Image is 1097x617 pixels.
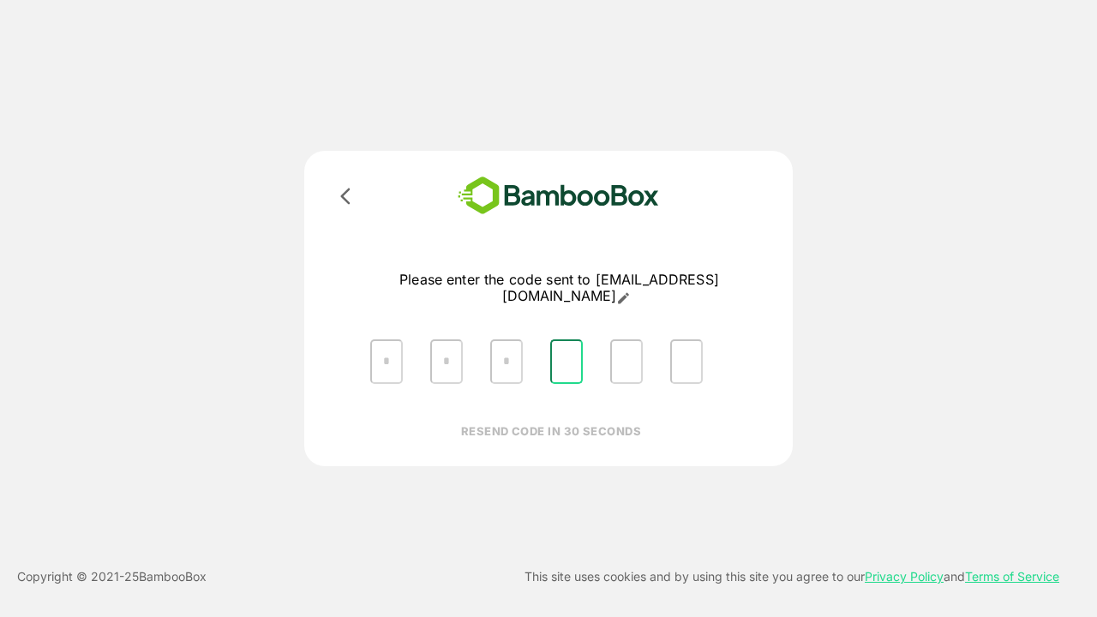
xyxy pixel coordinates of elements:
input: Please enter OTP character 5 [610,339,643,384]
p: Copyright © 2021- 25 BambooBox [17,566,207,587]
input: Please enter OTP character 6 [670,339,703,384]
input: Please enter OTP character 2 [430,339,463,384]
a: Privacy Policy [865,569,944,584]
input: Please enter OTP character 3 [490,339,523,384]
p: This site uses cookies and by using this site you agree to our and [525,566,1059,587]
input: Please enter OTP character 4 [550,339,583,384]
img: bamboobox [433,171,684,220]
p: Please enter the code sent to [EMAIL_ADDRESS][DOMAIN_NAME] [357,272,762,305]
input: Please enter OTP character 1 [370,339,403,384]
a: Terms of Service [965,569,1059,584]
